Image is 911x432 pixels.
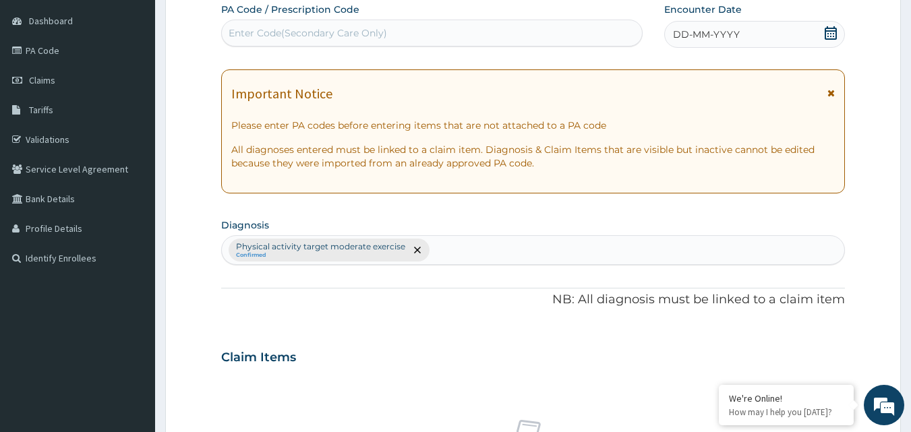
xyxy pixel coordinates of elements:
[221,218,269,232] label: Diagnosis
[231,119,835,132] p: Please enter PA codes before entering items that are not attached to a PA code
[7,288,257,336] textarea: Type your message and hit 'Enter'
[221,7,254,39] div: Minimize live chat window
[231,86,332,101] h1: Important Notice
[70,75,227,93] div: Chat with us now
[221,291,846,309] p: NB: All diagnosis must be linked to a claim item
[25,67,55,101] img: d_794563401_company_1708531726252_794563401
[29,104,53,116] span: Tariffs
[78,130,186,266] span: We're online!
[231,143,835,170] p: All diagnoses entered must be linked to a claim item. Diagnosis & Claim Items that are visible bu...
[29,74,55,86] span: Claims
[673,28,740,41] span: DD-MM-YYYY
[729,392,844,404] div: We're Online!
[229,26,387,40] div: Enter Code(Secondary Care Only)
[221,3,359,16] label: PA Code / Prescription Code
[664,3,742,16] label: Encounter Date
[29,15,73,27] span: Dashboard
[221,350,296,365] h3: Claim Items
[729,406,844,418] p: How may I help you today?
